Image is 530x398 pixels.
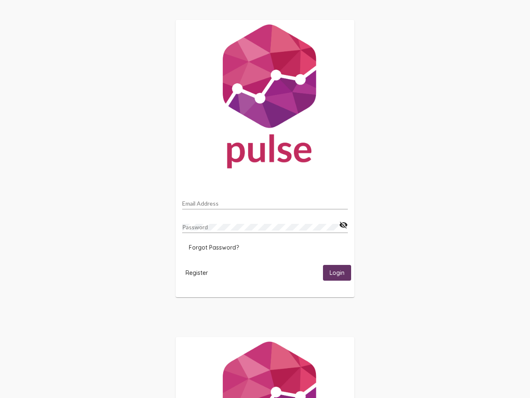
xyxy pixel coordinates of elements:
span: Login [330,269,344,277]
span: Forgot Password? [189,244,239,251]
button: Register [179,265,214,280]
img: Pulse For Good Logo [176,20,354,177]
mat-icon: visibility_off [339,220,348,230]
button: Login [323,265,351,280]
span: Register [185,269,208,277]
button: Forgot Password? [182,240,246,255]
